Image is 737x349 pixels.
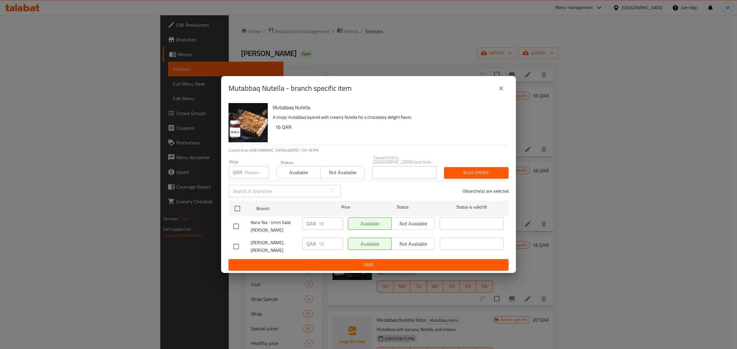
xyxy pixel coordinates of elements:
[306,240,316,247] p: QAR
[233,261,504,269] span: Save
[325,203,366,211] span: Price
[494,81,509,96] button: close
[323,168,362,177] span: Not available
[463,188,509,194] p: 0 branche(s) are selected
[306,220,316,227] p: QAR
[228,148,509,153] p: Current time in [GEOGRAPHIC_DATA] is [DATE] 1:50:18 PM
[228,103,268,142] img: Mutabbaq Nutella
[444,167,509,178] button: Bulk update
[233,169,242,176] p: QAR
[279,168,318,177] span: Available
[320,166,365,178] button: Not available
[228,83,352,93] h2: Mutabbaq Nutella - branch specific item
[273,103,504,112] h6: Mutabbaq Nutella
[256,205,320,213] span: Branch
[440,203,504,211] span: Status is valid till
[275,123,504,131] h6: 16 QAR
[251,219,297,234] span: Nana Tea - Umm Salal [PERSON_NAME]
[371,203,435,211] span: Status
[276,166,321,178] button: Available
[449,169,504,177] span: Bulk update
[228,185,327,197] input: Search in branches
[251,239,297,254] span: [PERSON_NAME], [PERSON_NAME]
[318,217,343,230] input: Please enter price
[228,259,509,270] button: Save
[273,113,504,121] p: A crispy mutabbaq layered with creamy Nutella for a chocolatey delight flavor.
[245,166,269,178] input: Please enter price
[318,238,343,250] input: Please enter price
